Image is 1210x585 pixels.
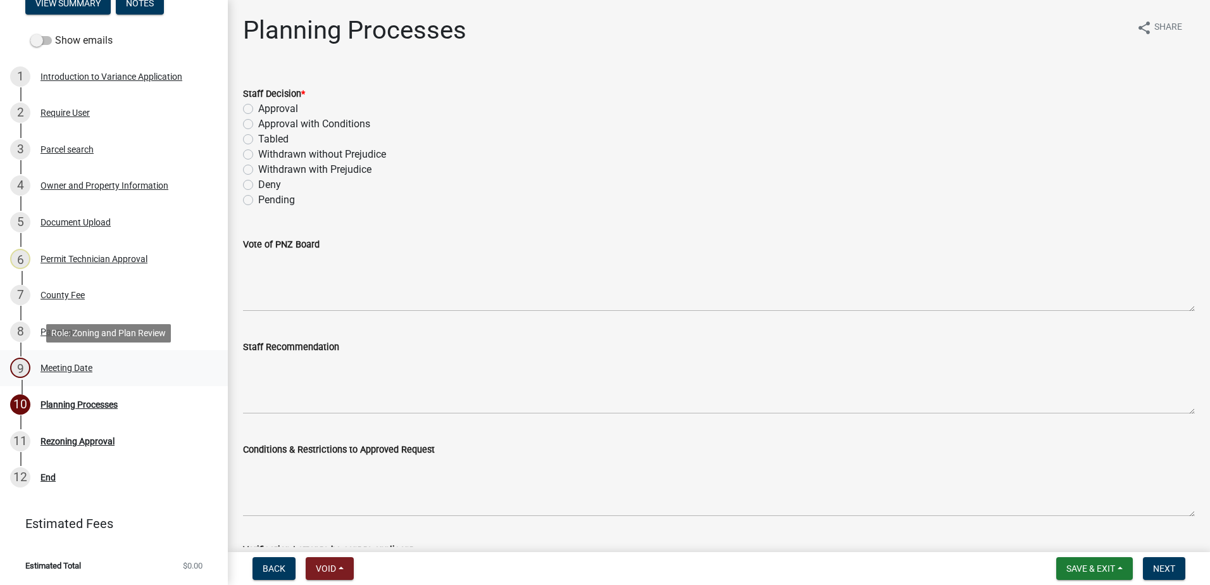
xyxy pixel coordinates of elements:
[183,562,203,570] span: $0.00
[10,358,30,378] div: 9
[10,322,30,342] div: 8
[1143,557,1185,580] button: Next
[253,557,296,580] button: Back
[41,291,85,299] div: County Fee
[10,394,30,415] div: 10
[10,511,208,536] a: Estimated Fees
[10,139,30,160] div: 3
[306,557,354,580] button: Void
[243,546,413,555] label: Verification Letter to be sent to applicant
[41,363,92,372] div: Meeting Date
[41,437,115,446] div: Rezoning Approval
[243,241,320,249] label: Vote of PNZ Board
[258,147,386,162] label: Withdrawn without Prejudice
[316,563,336,574] span: Void
[1153,563,1175,574] span: Next
[41,181,168,190] div: Owner and Property Information
[41,255,147,263] div: Permit Technician Approval
[243,90,305,99] label: Staff Decision
[1137,20,1152,35] i: share
[258,132,289,147] label: Tabled
[258,116,370,132] label: Approval with Conditions
[258,101,298,116] label: Approval
[10,431,30,451] div: 11
[41,108,90,117] div: Require User
[10,103,30,123] div: 2
[41,473,56,482] div: End
[263,563,285,574] span: Back
[10,66,30,87] div: 1
[1126,15,1192,40] button: shareShare
[10,212,30,232] div: 5
[243,446,435,455] label: Conditions & Restrictions to Approved Request
[1056,557,1133,580] button: Save & Exit
[30,33,113,48] label: Show emails
[41,218,111,227] div: Document Upload
[258,177,281,192] label: Deny
[41,327,76,336] div: Payment
[258,192,295,208] label: Pending
[1154,20,1182,35] span: Share
[1066,563,1115,574] span: Save & Exit
[41,145,94,154] div: Parcel search
[41,72,182,81] div: Introduction to Variance Application
[10,285,30,305] div: 7
[258,162,371,177] label: Withdrawn with Prejudice
[41,400,118,409] div: Planning Processes
[25,562,81,570] span: Estimated Total
[243,343,339,352] label: Staff Recommendation
[10,175,30,196] div: 4
[243,15,466,46] h1: Planning Processes
[10,467,30,487] div: 12
[46,324,171,343] div: Role: Zoning and Plan Review
[10,249,30,269] div: 6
